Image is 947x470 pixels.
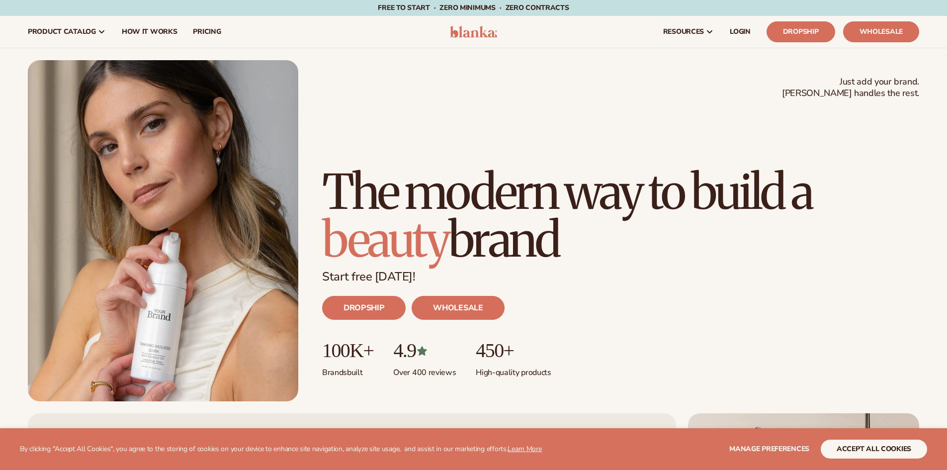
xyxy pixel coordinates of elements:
[185,16,229,48] a: pricing
[20,445,542,454] p: By clicking "Accept All Cookies", you agree to the storing of cookies on your device to enhance s...
[655,16,722,48] a: resources
[450,26,497,38] img: logo
[322,210,448,270] span: beauty
[322,340,373,362] p: 100K+
[722,16,759,48] a: LOGIN
[412,296,504,320] a: WHOLESALE
[28,28,96,36] span: product catalog
[730,28,751,36] span: LOGIN
[663,28,704,36] span: resources
[322,270,919,284] p: Start free [DATE]!
[28,60,298,401] img: Blanka hero private label beauty Female holding tanning mousse
[782,76,919,99] span: Just add your brand. [PERSON_NAME] handles the rest.
[843,21,919,42] a: Wholesale
[729,440,809,459] button: Manage preferences
[193,28,221,36] span: pricing
[476,362,551,378] p: High-quality products
[322,296,406,320] a: DROPSHIP
[821,440,927,459] button: accept all cookies
[378,3,569,12] span: Free to start · ZERO minimums · ZERO contracts
[476,340,551,362] p: 450+
[322,168,919,264] h1: The modern way to build a brand
[114,16,185,48] a: How It Works
[322,362,373,378] p: Brands built
[20,16,114,48] a: product catalog
[122,28,177,36] span: How It Works
[508,444,541,454] a: Learn More
[729,444,809,454] span: Manage preferences
[393,340,456,362] p: 4.9
[767,21,835,42] a: Dropship
[393,362,456,378] p: Over 400 reviews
